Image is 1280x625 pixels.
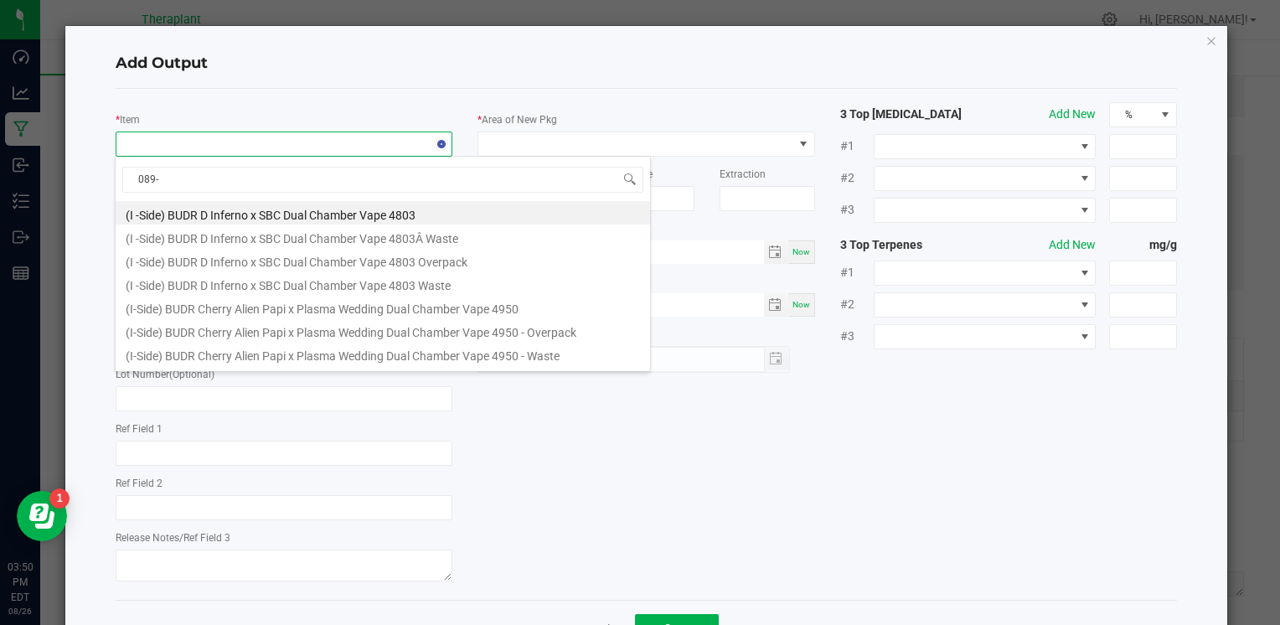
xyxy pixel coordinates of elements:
label: Ref Field 1 [116,421,163,436]
span: #3 [840,201,874,219]
label: Extraction [720,167,766,182]
span: #2 [840,296,874,313]
strong: 3 Top Terpenes [840,236,975,254]
span: Toggle calendar [764,293,788,317]
strong: 3 Top [MEDICAL_DATA] [840,106,975,123]
span: Now [792,247,810,256]
span: (Optional) [169,369,214,380]
span: #2 [840,169,874,187]
iframe: Resource center unread badge [49,488,70,509]
span: Now [792,300,810,309]
label: Lot Number [116,367,214,382]
button: Add New [1049,106,1096,123]
span: #1 [840,264,874,282]
h4: Add Output [116,53,1177,75]
strong: mg/g [1109,236,1176,254]
label: Area of New Pkg [482,112,557,127]
label: Release Notes/Ref Field 3 [116,530,230,545]
iframe: Resource center [17,491,67,541]
button: Add New [1049,236,1096,254]
span: % [1110,103,1154,127]
label: Item [120,112,140,127]
span: Toggle calendar [764,240,788,264]
span: #3 [840,328,874,345]
span: #1 [840,137,874,155]
label: Ref Field 2 [116,476,163,491]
